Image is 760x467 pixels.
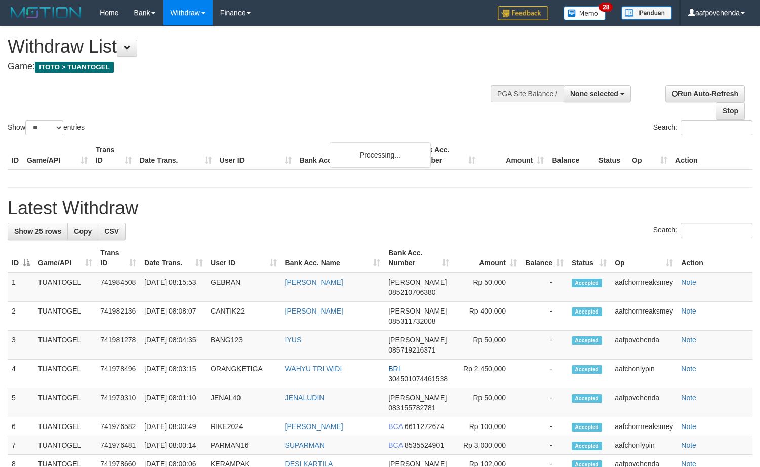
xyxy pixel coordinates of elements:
[479,141,548,170] th: Amount
[8,62,497,72] h4: Game:
[677,244,752,273] th: Action
[599,3,613,12] span: 28
[8,223,68,240] a: Show 25 rows
[34,436,96,455] td: TUANTOGEL
[207,388,281,417] td: JENAL40
[681,278,696,286] a: Note
[216,141,296,170] th: User ID
[207,331,281,360] td: BANG123
[611,273,677,302] td: aafchornreaksmey
[34,331,96,360] td: TUANTOGEL
[521,436,568,455] td: -
[140,273,207,302] td: [DATE] 08:15:53
[74,227,92,236] span: Copy
[681,307,696,315] a: Note
[8,331,34,360] td: 3
[572,442,602,450] span: Accepted
[572,279,602,287] span: Accepted
[681,336,696,344] a: Note
[611,331,677,360] td: aafpovchenda
[453,388,521,417] td: Rp 50,000
[285,278,343,286] a: [PERSON_NAME]
[681,365,696,373] a: Note
[611,360,677,388] td: aafchonlypin
[8,5,85,20] img: MOTION_logo.png
[521,331,568,360] td: -
[681,441,696,449] a: Note
[285,394,325,402] a: JENALUDIN
[621,6,672,20] img: panduan.png
[453,244,521,273] th: Amount: activate to sort column ascending
[594,141,628,170] th: Status
[491,85,564,102] div: PGA Site Balance /
[296,141,412,170] th: Bank Acc. Name
[34,388,96,417] td: TUANTOGEL
[67,223,98,240] a: Copy
[96,244,140,273] th: Trans ID: activate to sort column ascending
[25,120,63,135] select: Showentries
[572,365,602,374] span: Accepted
[388,288,435,296] span: Copy 085210706380 to clipboard
[388,404,435,412] span: Copy 083155782781 to clipboard
[281,244,385,273] th: Bank Acc. Name: activate to sort column ascending
[140,360,207,388] td: [DATE] 08:03:15
[628,141,671,170] th: Op
[665,85,745,102] a: Run Auto-Refresh
[35,62,114,73] span: ITOTO > TUANTOGEL
[8,198,752,218] h1: Latest Withdraw
[453,360,521,388] td: Rp 2,450,000
[34,302,96,331] td: TUANTOGEL
[653,120,752,135] label: Search:
[611,388,677,417] td: aafpovchenda
[611,244,677,273] th: Op: activate to sort column ascending
[140,302,207,331] td: [DATE] 08:08:07
[34,244,96,273] th: Game/API: activate to sort column ascending
[388,441,403,449] span: BCA
[8,273,34,302] td: 1
[285,336,302,344] a: IYUS
[388,422,403,431] span: BCA
[136,141,216,170] th: Date Trans.
[285,365,342,373] a: WAHYU TRI WIDI
[548,141,594,170] th: Balance
[388,346,435,354] span: Copy 085719216371 to clipboard
[681,120,752,135] input: Search:
[611,436,677,455] td: aafchonlypin
[207,273,281,302] td: GEBRAN
[564,6,606,20] img: Button%20Memo.svg
[411,141,479,170] th: Bank Acc. Number
[388,375,448,383] span: Copy 304501074461538 to clipboard
[8,388,34,417] td: 5
[8,120,85,135] label: Show entries
[388,307,447,315] span: [PERSON_NAME]
[653,223,752,238] label: Search:
[96,360,140,388] td: 741978496
[207,360,281,388] td: ORANGKETIGA
[568,244,611,273] th: Status: activate to sort column ascending
[207,302,281,331] td: CANTIK22
[14,227,61,236] span: Show 25 rows
[611,302,677,331] td: aafchornreaksmey
[521,360,568,388] td: -
[207,436,281,455] td: PARMAN16
[453,417,521,436] td: Rp 100,000
[8,436,34,455] td: 7
[405,441,444,449] span: Copy 8535524901 to clipboard
[521,244,568,273] th: Balance: activate to sort column ascending
[564,85,631,102] button: None selected
[384,244,453,273] th: Bank Acc. Number: activate to sort column ascending
[96,436,140,455] td: 741976481
[681,422,696,431] a: Note
[498,6,548,20] img: Feedback.jpg
[96,388,140,417] td: 741979310
[140,244,207,273] th: Date Trans.: activate to sort column ascending
[96,331,140,360] td: 741981278
[611,417,677,436] td: aafchornreaksmey
[140,417,207,436] td: [DATE] 08:00:49
[572,336,602,345] span: Accepted
[140,436,207,455] td: [DATE] 08:00:14
[388,317,435,325] span: Copy 085311732008 to clipboard
[681,223,752,238] input: Search:
[8,141,23,170] th: ID
[521,302,568,331] td: -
